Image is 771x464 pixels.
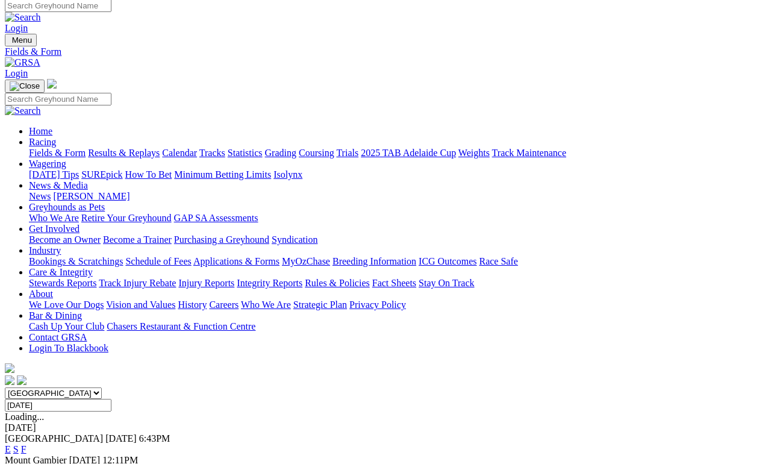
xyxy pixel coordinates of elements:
[349,299,406,310] a: Privacy Policy
[199,148,225,158] a: Tracks
[5,34,37,46] button: Toggle navigation
[5,12,41,23] img: Search
[29,234,766,245] div: Get Involved
[103,234,172,245] a: Become a Trainer
[47,79,57,89] img: logo-grsa-white.png
[178,278,234,288] a: Injury Reports
[162,148,197,158] a: Calendar
[29,126,52,136] a: Home
[29,256,123,266] a: Bookings & Scratchings
[29,213,79,223] a: Who We Are
[492,148,566,158] a: Track Maintenance
[178,299,207,310] a: History
[29,148,766,158] div: Racing
[29,180,88,190] a: News & Media
[125,256,191,266] a: Schedule of Fees
[81,169,122,180] a: SUREpick
[29,202,105,212] a: Greyhounds as Pets
[5,375,14,385] img: facebook.svg
[273,169,302,180] a: Isolynx
[419,256,476,266] a: ICG Outcomes
[29,321,104,331] a: Cash Up Your Club
[458,148,490,158] a: Weights
[5,68,28,78] a: Login
[193,256,279,266] a: Applications & Forms
[336,148,358,158] a: Trials
[29,310,82,321] a: Bar & Dining
[10,81,40,91] img: Close
[174,213,258,223] a: GAP SA Assessments
[21,444,27,454] a: F
[332,256,416,266] a: Breeding Information
[5,46,766,57] a: Fields & Form
[29,256,766,267] div: Industry
[237,278,302,288] a: Integrity Reports
[29,169,766,180] div: Wagering
[107,321,255,331] a: Chasers Restaurant & Function Centre
[209,299,239,310] a: Careers
[13,444,19,454] a: S
[272,234,317,245] a: Syndication
[29,148,86,158] a: Fields & Form
[5,399,111,412] input: Select date
[241,299,291,310] a: Who We Are
[361,148,456,158] a: 2025 TAB Adelaide Cup
[29,321,766,332] div: Bar & Dining
[5,422,766,433] div: [DATE]
[299,148,334,158] a: Coursing
[293,299,347,310] a: Strategic Plan
[29,158,66,169] a: Wagering
[5,444,11,454] a: E
[99,278,176,288] a: Track Injury Rebate
[5,412,44,422] span: Loading...
[29,332,87,342] a: Contact GRSA
[139,433,170,444] span: 6:43PM
[5,93,111,105] input: Search
[282,256,330,266] a: MyOzChase
[5,57,40,68] img: GRSA
[29,278,766,289] div: Care & Integrity
[5,363,14,373] img: logo-grsa-white.png
[5,433,103,444] span: [GEOGRAPHIC_DATA]
[479,256,517,266] a: Race Safe
[17,375,27,385] img: twitter.svg
[12,36,32,45] span: Menu
[29,191,51,201] a: News
[419,278,474,288] a: Stay On Track
[88,148,160,158] a: Results & Replays
[5,80,45,93] button: Toggle navigation
[81,213,172,223] a: Retire Your Greyhound
[372,278,416,288] a: Fact Sheets
[29,267,93,277] a: Care & Integrity
[29,299,104,310] a: We Love Our Dogs
[29,245,61,256] a: Industry
[29,137,56,147] a: Racing
[29,289,53,299] a: About
[105,433,137,444] span: [DATE]
[29,299,766,310] div: About
[29,224,80,234] a: Get Involved
[125,169,172,180] a: How To Bet
[174,169,271,180] a: Minimum Betting Limits
[29,169,79,180] a: [DATE] Tips
[305,278,370,288] a: Rules & Policies
[29,191,766,202] div: News & Media
[29,213,766,224] div: Greyhounds as Pets
[265,148,296,158] a: Grading
[5,23,28,33] a: Login
[29,278,96,288] a: Stewards Reports
[106,299,175,310] a: Vision and Values
[29,343,108,353] a: Login To Blackbook
[29,234,101,245] a: Become an Owner
[174,234,269,245] a: Purchasing a Greyhound
[5,105,41,116] img: Search
[53,191,130,201] a: [PERSON_NAME]
[228,148,263,158] a: Statistics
